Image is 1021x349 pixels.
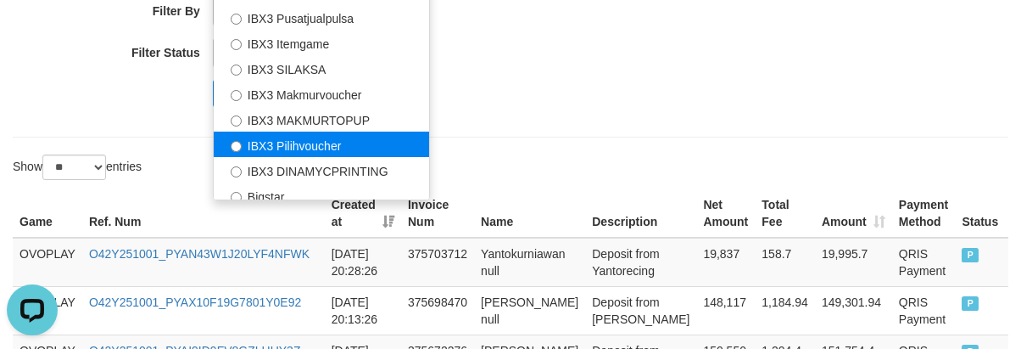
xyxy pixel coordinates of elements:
[13,238,82,287] td: OVOPLAY
[325,189,401,238] th: Created at: activate to sort column ascending
[13,155,142,180] label: Show entries
[231,141,242,152] input: IBX3 Pilihvoucher
[13,189,82,238] th: Game
[892,189,956,238] th: Payment Method
[214,106,429,132] label: IBX3 MAKMURTOPUP
[696,286,755,335] td: 148,117
[231,65,242,76] input: IBX3 SILAKSA
[325,286,401,335] td: [DATE] 20:13:26
[755,286,815,335] td: 1,184.94
[815,238,892,287] td: 19,995.7
[325,238,401,287] td: [DATE] 20:28:26
[82,189,325,238] th: Ref. Num
[231,115,242,127] input: IBX3 MAKMURTOPUP
[214,55,429,81] label: IBX3 SILAKSA
[962,248,979,262] span: PAID
[962,296,979,311] span: PAID
[755,189,815,238] th: Total Fee
[474,189,585,238] th: Name
[955,189,1008,238] th: Status
[892,286,956,335] td: QRIS Payment
[42,155,106,180] select: Showentries
[696,238,755,287] td: 19,837
[231,166,242,177] input: IBX3 DINAMYCPRINTING
[401,238,474,287] td: 375703712
[89,247,310,261] a: O42Y251001_PYAN43W1J20LYF4NFWK
[585,238,696,287] td: Deposit from Yantorecing
[231,90,242,101] input: IBX3 Makmurvoucher
[696,189,755,238] th: Net Amount
[231,192,242,203] input: Bigstar
[755,238,815,287] td: 158.7
[815,286,892,335] td: 149,301.94
[401,189,474,238] th: Invoice Num
[401,286,474,335] td: 375698470
[214,81,429,106] label: IBX3 Makmurvoucher
[892,238,956,287] td: QRIS Payment
[214,157,429,183] label: IBX3 DINAMYCPRINTING
[815,189,892,238] th: Amount: activate to sort column ascending
[585,286,696,335] td: Deposit from [PERSON_NAME]
[89,296,301,309] a: O42Y251001_PYAX10F19G7801Y0E92
[585,189,696,238] th: Description
[7,7,58,58] button: Open LiveChat chat widget
[214,4,429,30] label: IBX3 Pusatjualpulsa
[474,286,585,335] td: [PERSON_NAME] null
[474,238,585,287] td: Yantokurniawan null
[214,132,429,157] label: IBX3 Pilihvoucher
[231,14,242,25] input: IBX3 Pusatjualpulsa
[214,183,429,208] label: Bigstar
[231,39,242,50] input: IBX3 Itemgame
[214,30,429,55] label: IBX3 Itemgame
